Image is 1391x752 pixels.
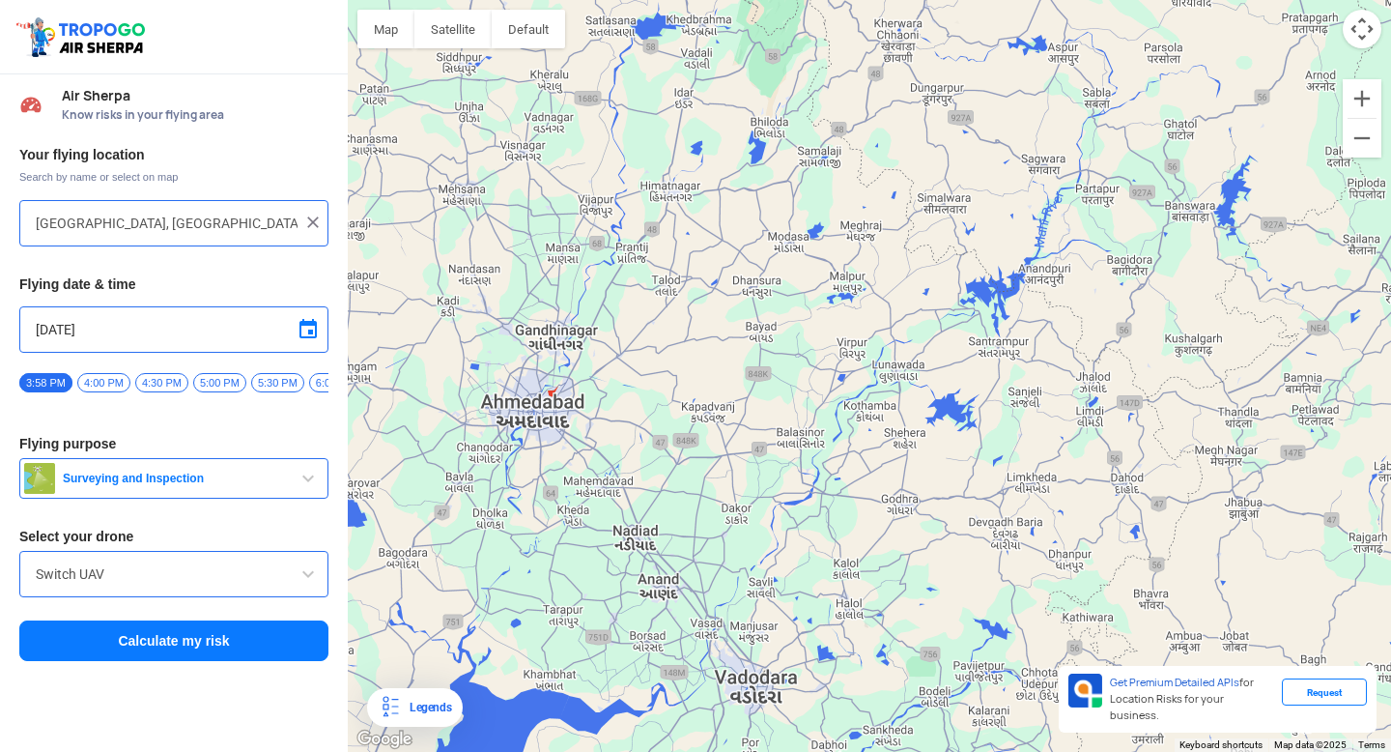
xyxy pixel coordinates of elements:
span: 6:00 PM [309,373,362,392]
input: Search your flying location [36,212,298,235]
img: Premium APIs [1068,674,1102,708]
span: 3:58 PM [19,373,72,392]
a: Open this area in Google Maps (opens a new window) [353,727,416,752]
a: Terms [1358,739,1385,750]
span: Search by name or select on map [19,169,328,185]
button: Zoom out [1343,119,1381,158]
img: website_grey.svg [31,50,46,66]
div: Legends [402,696,451,719]
span: Get Premium Detailed APIs [1110,676,1239,689]
h3: Select your drone [19,530,328,543]
img: tab_keywords_by_traffic_grey.svg [192,112,208,128]
span: Map data ©2025 [1274,739,1347,750]
img: Legends [379,696,402,719]
img: ic_tgdronemaps.svg [14,14,152,59]
span: 4:30 PM [135,373,188,392]
button: Keyboard shortcuts [1179,738,1263,752]
button: Show satellite imagery [414,10,492,48]
img: logo_orange.svg [31,31,46,46]
button: Show street map [357,10,414,48]
span: Know risks in your flying area [62,107,328,123]
input: Search by name or Brand [36,563,312,586]
span: 5:30 PM [251,373,304,392]
div: Keywords by Traffic [213,114,326,127]
div: Domain Overview [73,114,173,127]
div: Request [1282,679,1367,706]
span: 4:00 PM [77,373,130,392]
h3: Flying date & time [19,277,328,291]
div: v 4.0.25 [54,31,95,46]
span: Surveying and Inspection [55,471,297,486]
input: Select Date [36,318,312,341]
button: Map camera controls [1343,10,1381,48]
img: Google [353,727,416,752]
button: Calculate my risk [19,621,328,661]
button: Zoom in [1343,79,1381,118]
span: Air Sherpa [62,88,328,103]
h3: Your flying location [19,148,328,161]
button: Surveying and Inspection [19,458,328,499]
h3: Flying purpose [19,437,328,450]
span: 5:00 PM [193,373,246,392]
img: Risk Scores [19,93,43,116]
div: for Location Risks for your business. [1102,674,1282,725]
div: Domain: [DOMAIN_NAME] [50,50,213,66]
img: ic_close.png [303,213,323,232]
img: tab_domain_overview_orange.svg [52,112,68,128]
img: survey.png [24,463,55,494]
